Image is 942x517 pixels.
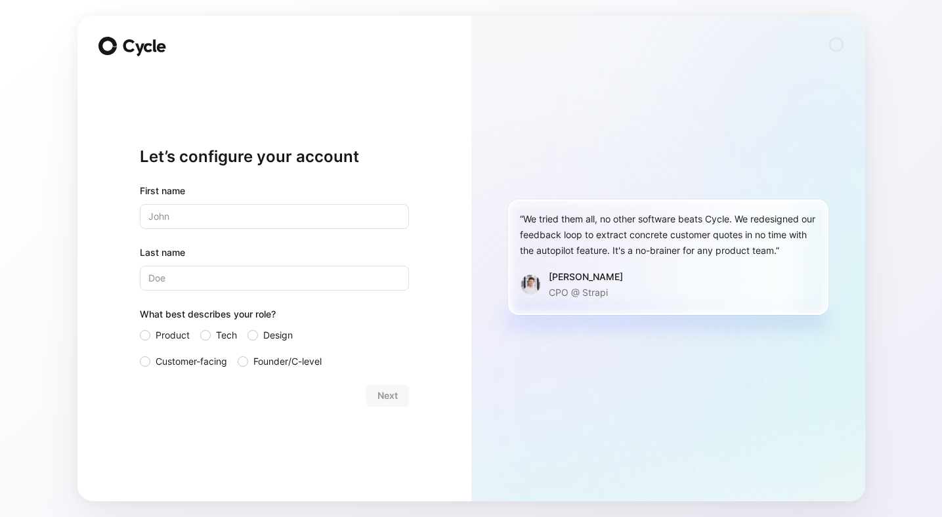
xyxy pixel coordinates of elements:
label: Last name [140,245,409,260]
div: “We tried them all, no other software beats Cycle. We redesigned our feedback loop to extract con... [520,211,817,258]
h1: Let’s configure your account [140,146,409,167]
span: Product [156,327,190,343]
div: First name [140,183,409,199]
p: CPO @ Strapi [549,285,623,300]
span: Design [263,327,293,343]
input: John [140,204,409,229]
div: [PERSON_NAME] [549,269,623,285]
span: Tech [216,327,237,343]
span: Customer-facing [156,354,227,369]
span: Founder/C-level [253,354,322,369]
input: Doe [140,266,409,291]
div: What best describes your role? [140,306,409,327]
